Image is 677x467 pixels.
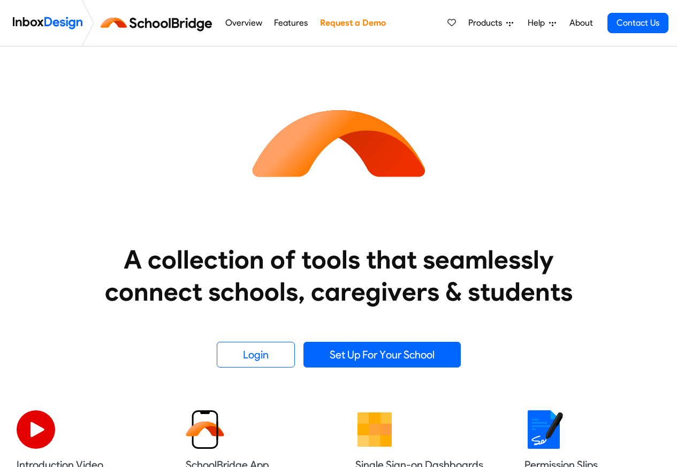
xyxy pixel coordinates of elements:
a: Set Up For Your School [303,342,461,368]
a: Login [217,342,295,368]
a: Contact Us [607,13,668,33]
img: 2022_01_13_icon_grid.svg [355,410,394,449]
img: schoolbridge logo [98,10,219,36]
a: Overview [222,12,265,34]
heading: A collection of tools that seamlessly connect schools, caregivers & students [85,243,593,308]
a: Help [523,12,560,34]
a: About [566,12,596,34]
img: 2022_01_18_icon_signature.svg [524,410,563,449]
span: Products [468,17,506,29]
a: Request a Demo [317,12,389,34]
img: 2022_01_13_icon_sb_app.svg [186,410,224,449]
img: 2022_07_11_icon_video_playback.svg [17,410,55,449]
span: Help [528,17,549,29]
img: icon_schoolbridge.svg [242,47,435,239]
a: Features [271,12,311,34]
a: Products [464,12,518,34]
